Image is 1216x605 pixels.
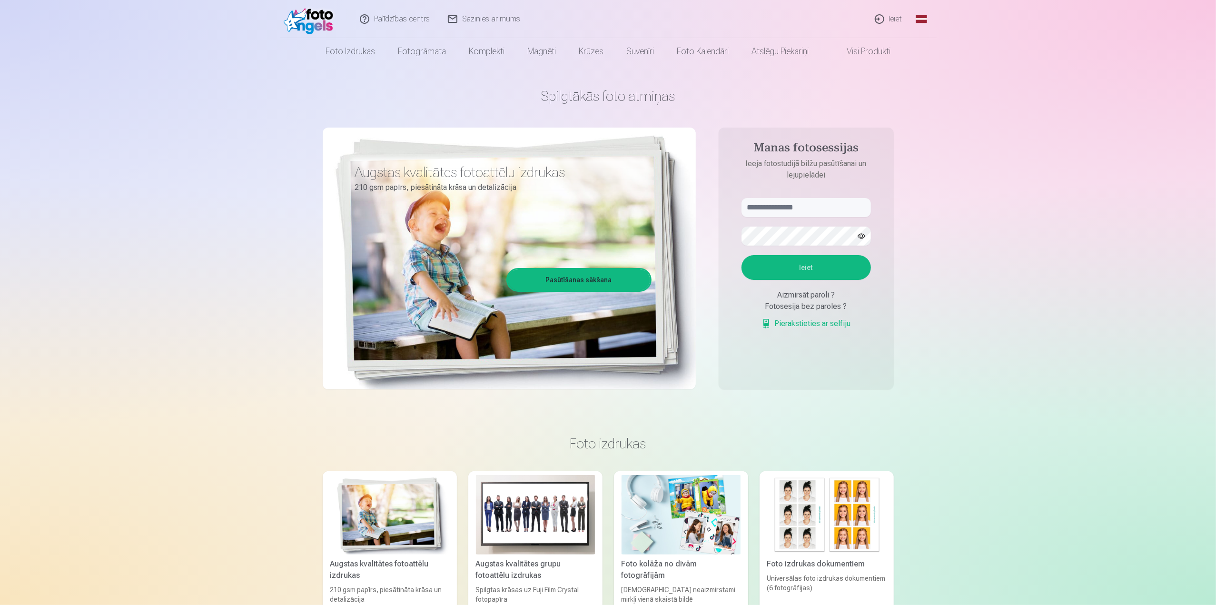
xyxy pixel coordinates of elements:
[355,181,644,194] p: 210 gsm papīrs, piesātināta krāsa un detalizācija
[284,4,338,34] img: /fa1
[767,475,886,555] img: Foto izdrukas dokumentiem
[732,141,880,158] h4: Manas fotosessijas
[763,558,890,570] div: Foto izdrukas dokumentiem
[618,585,744,604] div: [DEMOGRAPHIC_DATA] neaizmirstami mirkļi vienā skaistā bildē
[330,475,449,555] img: Augstas kvalitātes fotoattēlu izdrukas
[741,289,871,301] div: Aizmirsāt paroli ?
[314,38,386,65] a: Foto izdrukas
[740,38,820,65] a: Atslēgu piekariņi
[516,38,567,65] a: Magnēti
[323,88,894,105] h1: Spilgtākās foto atmiņas
[618,558,744,581] div: Foto kolāža no divām fotogrāfijām
[741,301,871,312] div: Fotosesija bez paroles ?
[330,435,886,452] h3: Foto izdrukas
[615,38,665,65] a: Suvenīri
[476,475,595,555] img: Augstas kvalitātes grupu fotoattēlu izdrukas
[741,255,871,280] button: Ieiet
[326,558,453,581] div: Augstas kvalitātes fotoattēlu izdrukas
[622,475,741,555] img: Foto kolāža no divām fotogrāfijām
[508,269,650,290] a: Pasūtīšanas sākšana
[472,558,599,581] div: Augstas kvalitātes grupu fotoattēlu izdrukas
[386,38,457,65] a: Fotogrāmata
[763,574,890,604] div: Universālas foto izdrukas dokumentiem (6 fotogrāfijas)
[355,164,644,181] h3: Augstas kvalitātes fotoattēlu izdrukas
[761,318,851,329] a: Pierakstieties ar selfiju
[326,585,453,604] div: 210 gsm papīrs, piesātināta krāsa un detalizācija
[665,38,740,65] a: Foto kalendāri
[820,38,902,65] a: Visi produkti
[567,38,615,65] a: Krūzes
[732,158,880,181] p: Ieeja fotostudijā bilžu pasūtīšanai un lejupielādei
[457,38,516,65] a: Komplekti
[472,585,599,604] div: Spilgtas krāsas uz Fuji Film Crystal fotopapīra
